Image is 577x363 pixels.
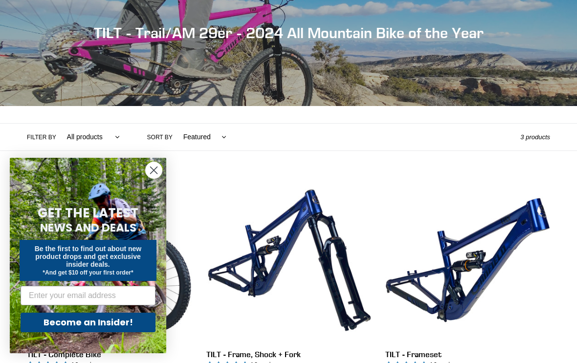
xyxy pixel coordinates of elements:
button: Become an Insider! [21,313,155,332]
input: Enter your email address [21,286,155,305]
span: 3 products [520,133,550,141]
label: Filter by [27,133,56,142]
span: NEWS AND DEALS [40,220,136,235]
label: Sort by [147,133,173,142]
span: GET THE LATEST [38,204,138,222]
span: Be the first to find out about new product drops and get exclusive insider deals. [35,245,142,268]
span: *And get $10 off your first order* [43,269,133,276]
span: TILT - Trail/AM 29er - 2024 All Mountain Bike of the Year [94,24,484,42]
button: Close dialog [145,162,162,179]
